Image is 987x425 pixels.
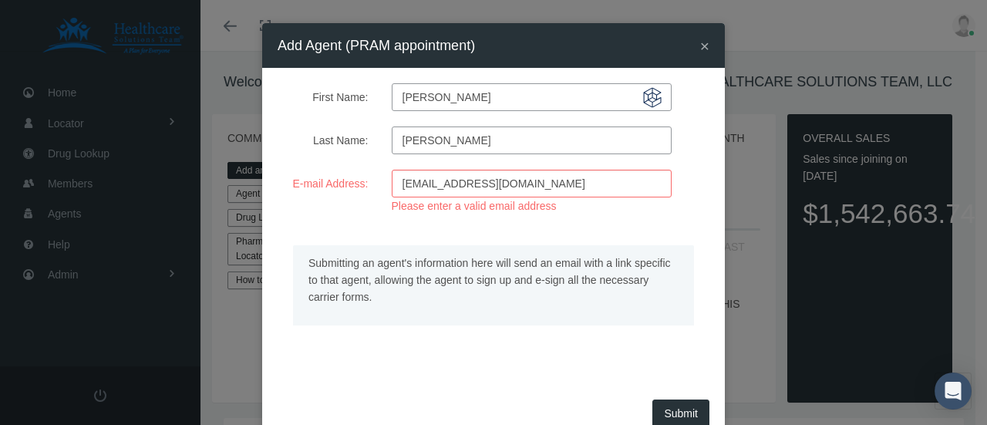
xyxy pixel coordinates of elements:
[308,255,679,305] p: Submitting an agent's information here will send an email with a link specific to that agent, all...
[935,373,972,410] div: Open Intercom Messenger
[266,83,380,111] label: First Name:
[700,37,709,55] span: ×
[392,200,557,212] span: Please enter a valid email address
[700,38,709,54] button: Close
[266,126,380,154] label: Last Name:
[278,35,475,56] h4: Add Agent (PRAM appointment)
[266,170,380,214] label: E-mail Address:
